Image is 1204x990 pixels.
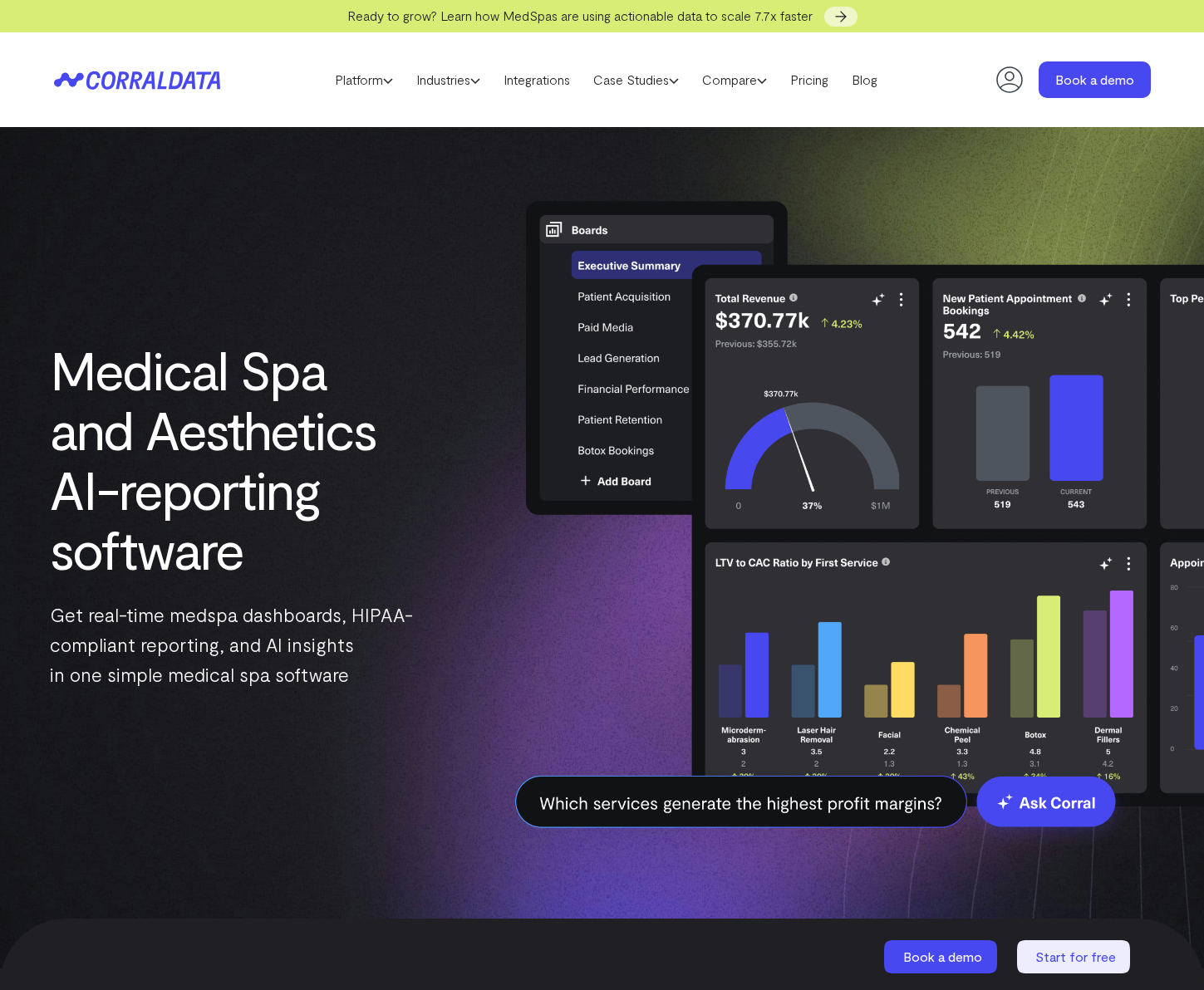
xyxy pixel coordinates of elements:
[840,67,889,92] a: Blog
[492,67,582,92] a: Integrations
[1039,61,1151,98] a: Book a demo
[1017,940,1133,973] a: Start for free
[323,67,405,92] a: Platform
[1035,948,1116,964] span: Start for free
[405,67,492,92] a: Industries
[50,340,414,579] h1: Medical Spa and Aesthetics AI-reporting software
[347,7,813,23] span: Ready to grow? Learn how MedSpas are using actionable data to scale 7.7x faster
[690,67,779,92] a: Compare
[50,600,414,689] p: Get real-time medspa dashboards, HIPAA-compliant reporting, and AI insights in one simple medical...
[884,940,1000,973] a: Book a demo
[779,67,840,92] a: Pricing
[582,67,690,92] a: Case Studies
[903,948,982,964] span: Book a demo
